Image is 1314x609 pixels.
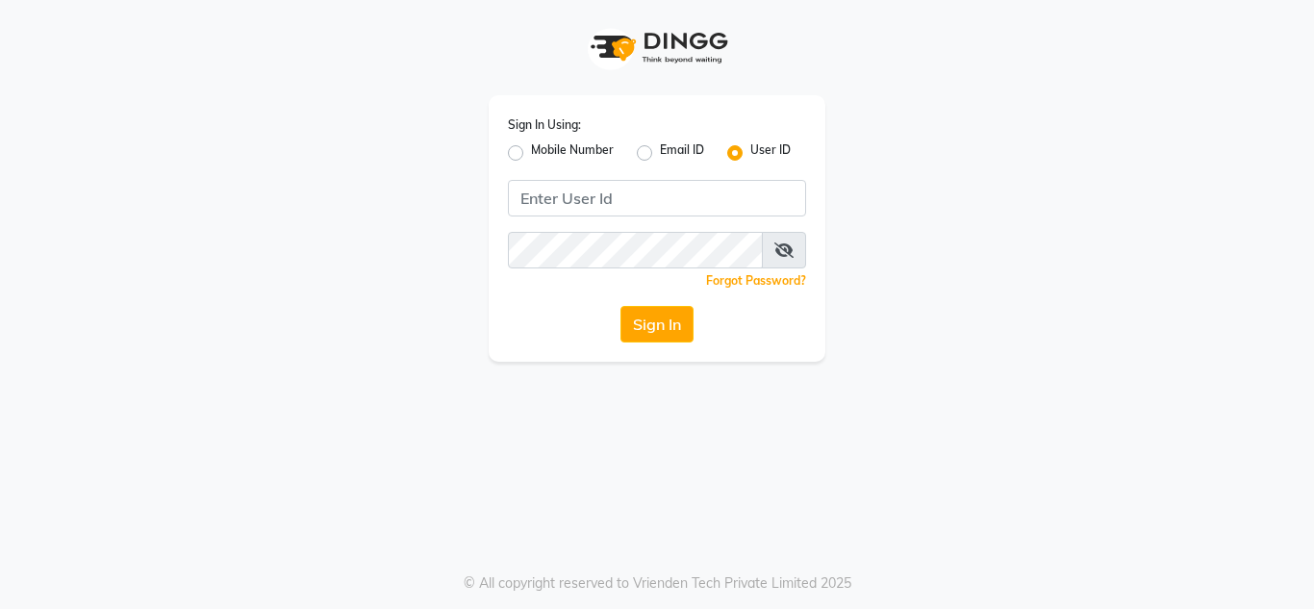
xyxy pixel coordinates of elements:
label: Email ID [660,141,704,165]
label: User ID [750,141,791,165]
label: Mobile Number [531,141,614,165]
button: Sign In [620,306,694,343]
a: Forgot Password? [706,273,806,288]
input: Username [508,232,763,268]
input: Username [508,180,806,216]
img: logo1.svg [580,19,734,76]
label: Sign In Using: [508,116,581,134]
